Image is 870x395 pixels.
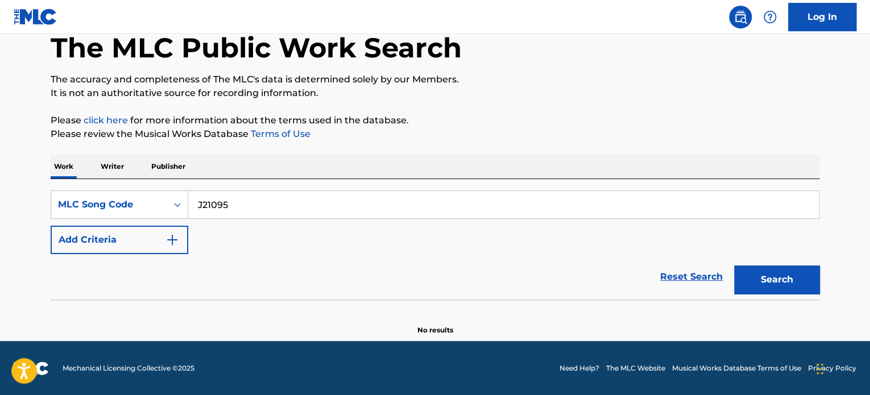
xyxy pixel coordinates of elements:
[654,264,728,289] a: Reset Search
[606,363,665,373] a: The MLC Website
[560,363,599,373] a: Need Help?
[248,128,310,139] a: Terms of Use
[51,190,819,300] form: Search Form
[14,9,57,25] img: MLC Logo
[63,363,194,373] span: Mechanical Licensing Collective © 2025
[734,265,819,294] button: Search
[672,363,801,373] a: Musical Works Database Terms of Use
[51,73,819,86] p: The accuracy and completeness of The MLC's data is determined solely by our Members.
[58,198,160,211] div: MLC Song Code
[84,115,128,126] a: click here
[788,3,856,31] a: Log In
[51,226,188,254] button: Add Criteria
[734,10,747,24] img: search
[51,127,819,141] p: Please review the Musical Works Database
[729,6,752,28] a: Public Search
[813,340,870,395] iframe: Chat Widget
[763,10,777,24] img: help
[51,86,819,100] p: It is not an authoritative source for recording information.
[817,352,823,386] div: Drag
[51,31,462,65] h1: The MLC Public Work Search
[148,155,189,178] p: Publisher
[51,155,77,178] p: Work
[51,114,819,127] p: Please for more information about the terms used in the database.
[165,233,179,247] img: 9d2ae6d4665cec9f34b9.svg
[808,363,856,373] a: Privacy Policy
[759,6,781,28] div: Help
[417,311,453,335] p: No results
[14,361,49,375] img: logo
[97,155,127,178] p: Writer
